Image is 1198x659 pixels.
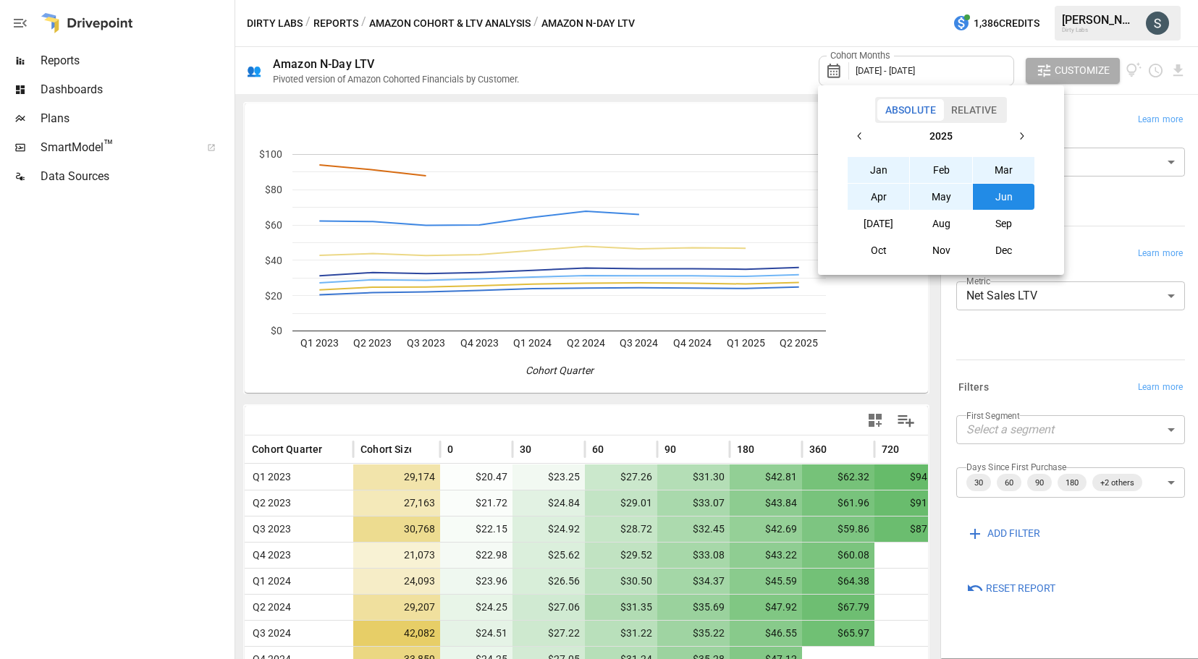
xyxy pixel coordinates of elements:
[873,123,1008,149] button: 2025
[910,211,972,237] button: Aug
[910,184,972,210] button: May
[848,157,910,183] button: Jan
[848,184,910,210] button: Apr
[848,211,910,237] button: [DATE]
[973,237,1035,263] button: Dec
[848,237,910,263] button: Oct
[973,211,1035,237] button: Sep
[973,157,1035,183] button: Mar
[973,184,1035,210] button: Jun
[910,157,972,183] button: Feb
[910,237,972,263] button: Nov
[877,99,944,121] button: Absolute
[943,99,1005,121] button: Relative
